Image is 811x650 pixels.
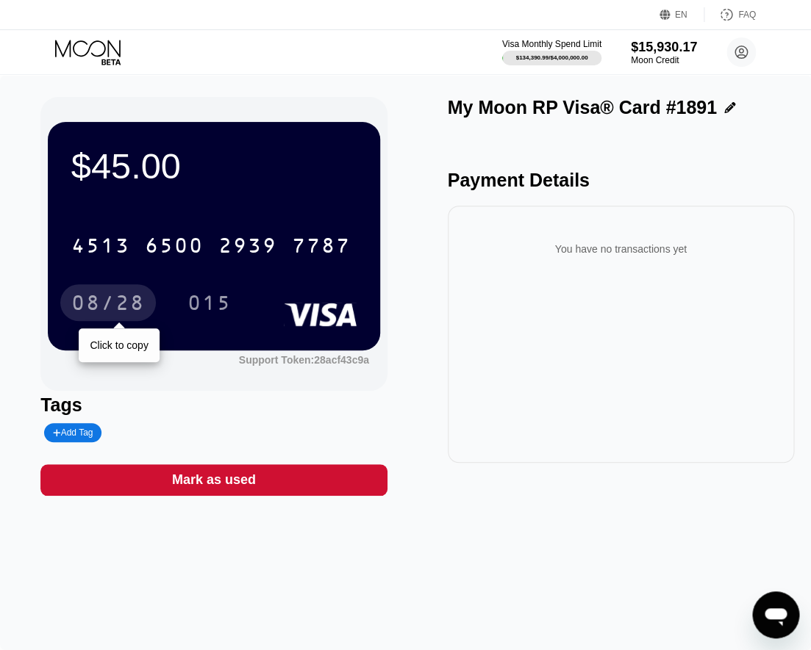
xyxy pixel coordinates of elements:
div: Add Tag [44,423,101,442]
div: Support Token:28acf43c9a [239,354,369,366]
div: $45.00 [71,145,357,187]
div: $15,930.17 [631,40,697,55]
div: 6500 [145,236,204,259]
div: 4513650029397787 [62,227,360,264]
div: Tags [40,394,387,416]
div: 2939 [218,236,277,259]
div: EN [660,7,704,22]
div: Mark as used [172,472,256,488]
div: EN [675,10,687,20]
div: $15,930.17Moon Credit [631,40,697,65]
div: 015 [176,284,243,321]
div: My Moon RP Visa® Card #1891 [448,97,717,118]
div: Moon Credit [631,55,697,65]
div: 4513 [71,236,130,259]
div: 015 [187,293,232,317]
div: 08/28 [71,293,145,317]
div: $134,390.99 / $4,000,000.00 [515,54,587,61]
div: Visa Monthly Spend Limit [502,39,601,49]
div: Click to copy [90,339,148,351]
div: Mark as used [40,464,387,496]
div: FAQ [738,10,756,20]
div: 08/28 [60,284,156,321]
div: Visa Monthly Spend Limit$134,390.99/$4,000,000.00 [502,39,601,65]
div: Add Tag [53,427,93,438]
iframe: Button to launch messaging window [752,591,799,638]
div: Payment Details [448,170,794,191]
div: You have no transactions yet [460,228,782,270]
div: 7787 [292,236,351,259]
div: FAQ [704,7,756,22]
div: Support Token: 28acf43c9a [239,354,369,366]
